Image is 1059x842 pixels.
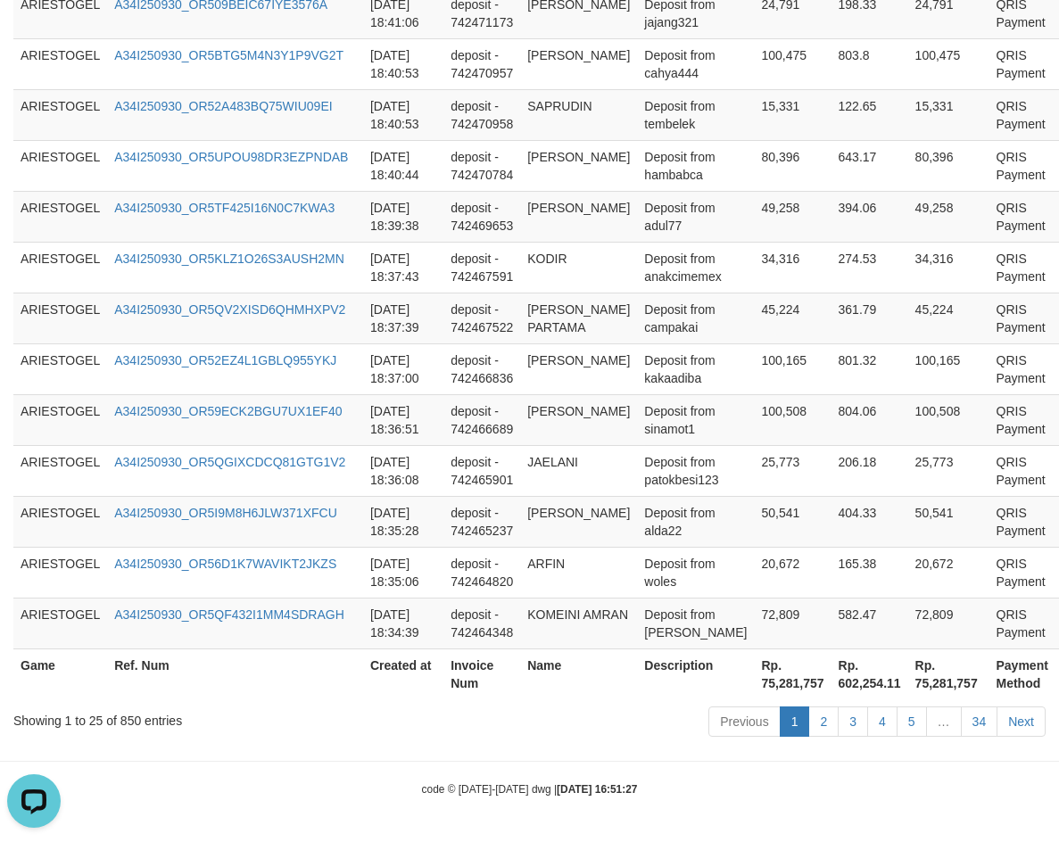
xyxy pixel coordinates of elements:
td: ARIESTOGEL [13,38,107,89]
td: 15,331 [754,89,831,140]
td: deposit - 742466689 [443,394,520,445]
a: A34I250930_OR5BTG5M4N3Y1P9VG2T [114,48,343,62]
td: 45,224 [754,293,831,343]
th: Invoice Num [443,648,520,699]
td: QRIS Payment [989,242,1055,293]
td: 34,316 [754,242,831,293]
td: Deposit from [PERSON_NAME] [637,598,754,648]
a: A34I250930_OR5QGIXCDCQ81GTG1V2 [114,455,345,469]
td: ARIESTOGEL [13,191,107,242]
td: 165.38 [831,547,908,598]
td: [DATE] 18:36:51 [363,394,443,445]
td: 20,672 [908,547,989,598]
td: Deposit from anakcimemex [637,242,754,293]
td: deposit - 742470958 [443,89,520,140]
a: A34I250930_OR5I9M8H6JLW371XFCU [114,506,337,520]
td: ARIESTOGEL [13,496,107,547]
a: A34I250930_OR59ECK2BGU7UX1EF40 [114,404,342,418]
th: Rp. 602,254.11 [831,648,908,699]
td: ARIESTOGEL [13,242,107,293]
a: 1 [780,706,810,737]
td: ARIESTOGEL [13,89,107,140]
td: KODIR [520,242,637,293]
td: 100,165 [908,343,989,394]
td: 80,396 [908,140,989,191]
td: [DATE] 18:37:39 [363,293,443,343]
td: deposit - 742469653 [443,191,520,242]
button: Open LiveChat chat widget [7,7,61,61]
a: 5 [897,706,927,737]
td: 49,258 [908,191,989,242]
td: 804.06 [831,394,908,445]
td: QRIS Payment [989,598,1055,648]
td: QRIS Payment [989,394,1055,445]
td: 50,541 [908,496,989,547]
td: 801.32 [831,343,908,394]
td: 20,672 [754,547,831,598]
td: 34,316 [908,242,989,293]
a: … [926,706,962,737]
td: 361.79 [831,293,908,343]
td: QRIS Payment [989,547,1055,598]
td: 803.8 [831,38,908,89]
td: QRIS Payment [989,89,1055,140]
td: Deposit from alda22 [637,496,754,547]
a: A34I250930_OR52EZ4L1GBLQ955YKJ [114,353,336,367]
td: [DATE] 18:40:53 [363,38,443,89]
td: QRIS Payment [989,343,1055,394]
td: [DATE] 18:40:44 [363,140,443,191]
th: Rp. 75,281,757 [908,648,989,699]
td: Deposit from adul77 [637,191,754,242]
td: 643.17 [831,140,908,191]
td: [DATE] 18:35:06 [363,547,443,598]
a: 2 [808,706,839,737]
a: A34I250930_OR56D1K7WAVIKT2JKZS [114,557,336,571]
a: A34I250930_OR5TF425I16N0C7KWA3 [114,201,335,215]
td: 206.18 [831,445,908,496]
td: 45,224 [908,293,989,343]
td: ARIESTOGEL [13,140,107,191]
td: [DATE] 18:37:00 [363,343,443,394]
th: Rp. 75,281,757 [754,648,831,699]
td: [DATE] 18:40:53 [363,89,443,140]
td: [PERSON_NAME] [520,191,637,242]
td: QRIS Payment [989,38,1055,89]
td: 25,773 [908,445,989,496]
td: 100,165 [754,343,831,394]
td: Deposit from tembelek [637,89,754,140]
td: ARIESTOGEL [13,394,107,445]
td: 15,331 [908,89,989,140]
td: 394.06 [831,191,908,242]
a: A34I250930_OR52A483BQ75WIU09EI [114,99,332,113]
td: ARIESTOGEL [13,547,107,598]
td: deposit - 742470957 [443,38,520,89]
td: QRIS Payment [989,445,1055,496]
td: Deposit from hambabca [637,140,754,191]
td: deposit - 742470784 [443,140,520,191]
td: 100,475 [908,38,989,89]
td: 404.33 [831,496,908,547]
td: Deposit from kakaadiba [637,343,754,394]
td: 122.65 [831,89,908,140]
strong: [DATE] 16:51:27 [557,783,637,796]
td: Deposit from campakai [637,293,754,343]
td: ARIESTOGEL [13,598,107,648]
th: Ref. Num [107,648,363,699]
th: Created at [363,648,443,699]
td: deposit - 742466836 [443,343,520,394]
td: ARFIN [520,547,637,598]
td: [PERSON_NAME] [520,496,637,547]
td: ARIESTOGEL [13,293,107,343]
td: 582.47 [831,598,908,648]
td: JAELANI [520,445,637,496]
td: 25,773 [754,445,831,496]
td: [DATE] 18:37:43 [363,242,443,293]
a: 3 [838,706,868,737]
td: 72,809 [908,598,989,648]
td: 80,396 [754,140,831,191]
a: A34I250930_OR5KLZ1O26S3AUSH2MN [114,252,344,266]
td: QRIS Payment [989,140,1055,191]
td: 100,508 [754,394,831,445]
td: Deposit from cahya444 [637,38,754,89]
th: Game [13,648,107,699]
